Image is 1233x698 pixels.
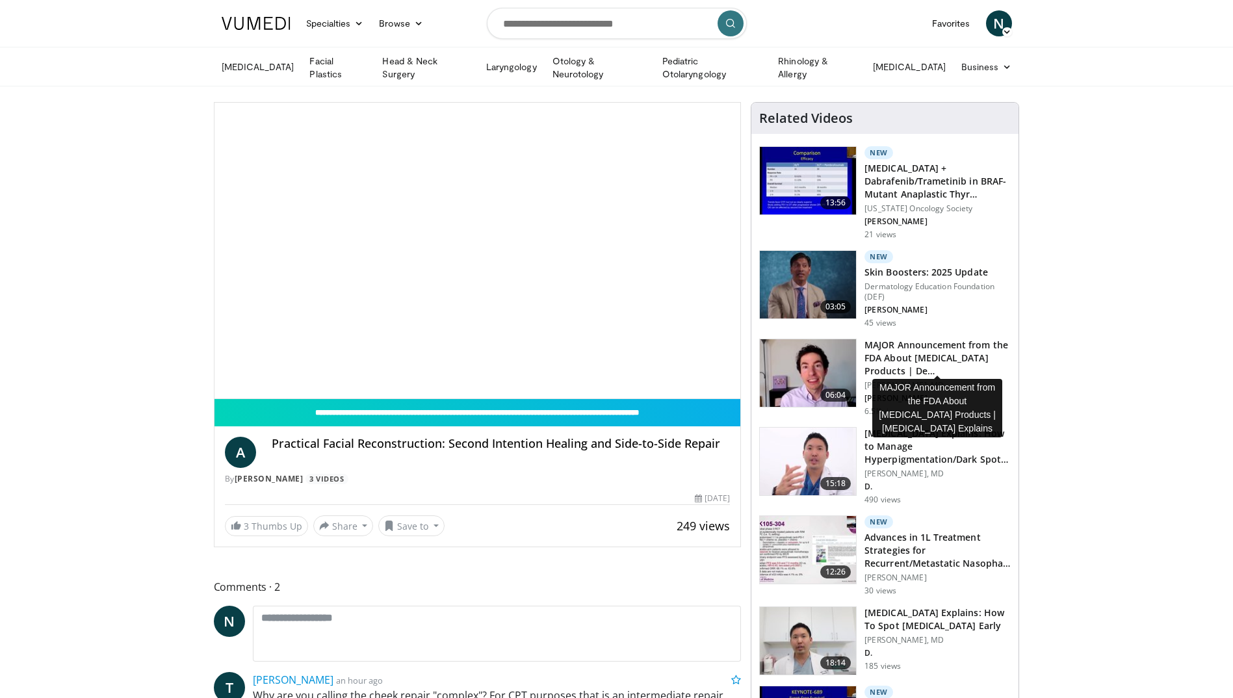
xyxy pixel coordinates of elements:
[864,250,893,263] p: New
[864,406,903,417] p: 6.5K views
[864,380,1011,391] p: [PERSON_NAME], MD
[864,203,1011,214] p: [US_STATE] Oncology Society
[225,516,308,536] a: 3 Thumbs Up
[244,520,249,532] span: 3
[214,606,245,637] a: N
[864,606,1011,632] h3: [MEDICAL_DATA] Explains: How To Spot [MEDICAL_DATA] Early
[298,10,372,36] a: Specialties
[336,675,383,686] small: an hour ago
[759,146,1011,240] a: 13:56 New [MEDICAL_DATA] + Dabrafenib/Trametinib in BRAF-Mutant Anaplastic Thyr… [US_STATE] Oncol...
[865,54,954,80] a: [MEDICAL_DATA]
[864,281,1011,302] p: Dermatology Education Foundation (DEF)
[770,55,865,81] a: Rhinology & Allergy
[759,339,1011,417] a: 06:04 MAJOR Announcement from the FDA About [MEDICAL_DATA] Products | De… [PERSON_NAME], MD [PERS...
[253,673,333,687] a: [PERSON_NAME]
[214,103,741,399] video-js: Video Player
[759,110,853,126] h4: Related Videos
[864,162,1011,201] h3: [MEDICAL_DATA] + Dabrafenib/Trametinib in BRAF-Mutant Anaplastic Thyr…
[864,648,1011,658] p: D.
[478,54,545,80] a: Laryngology
[759,515,1011,596] a: 12:26 New Advances in 1L Treatment Strategies for Recurrent/Metastatic Nasopha… [PERSON_NAME] 30 ...
[864,661,901,671] p: 185 views
[820,389,851,402] span: 06:04
[820,196,851,209] span: 13:56
[378,515,445,536] button: Save to
[235,473,304,484] a: [PERSON_NAME]
[864,146,893,159] p: New
[313,515,374,536] button: Share
[760,428,856,495] img: e1503c37-a13a-4aad-9ea8-1e9b5ff728e6.150x105_q85_crop-smart_upscale.jpg
[214,578,742,595] span: Comments 2
[760,516,856,584] img: 4ceb072a-e698-42c8-a4a5-e0ed3959d6b7.150x105_q85_crop-smart_upscale.jpg
[864,531,1011,570] h3: Advances in 1L Treatment Strategies for Recurrent/Metastatic Nasopha…
[374,55,478,81] a: Head & Neck Surgery
[986,10,1012,36] a: N
[759,606,1011,675] a: 18:14 [MEDICAL_DATA] Explains: How To Spot [MEDICAL_DATA] Early [PERSON_NAME], MD D. 185 views
[305,474,348,485] a: 3 Videos
[954,54,1020,80] a: Business
[864,635,1011,645] p: [PERSON_NAME], MD
[864,495,901,505] p: 490 views
[487,8,747,39] input: Search topics, interventions
[820,300,851,313] span: 03:05
[864,482,1011,492] p: D.
[214,54,302,80] a: [MEDICAL_DATA]
[760,339,856,407] img: b8d0b268-5ea7-42fe-a1b9-7495ab263df8.150x105_q85_crop-smart_upscale.jpg
[864,393,1011,404] p: [PERSON_NAME]
[864,469,1011,479] p: [PERSON_NAME], MD
[864,427,1011,466] h3: [MEDICAL_DATA] Explains: How to Manage Hyperpigmentation/Dark Spots o…
[864,229,896,240] p: 21 views
[820,565,851,578] span: 12:26
[864,573,1011,583] p: [PERSON_NAME]
[222,17,291,30] img: VuMedi Logo
[695,493,730,504] div: [DATE]
[864,216,1011,227] p: [PERSON_NAME]
[760,147,856,214] img: ac96c57d-e06d-4717-9298-f980d02d5bc0.150x105_q85_crop-smart_upscale.jpg
[272,437,731,451] h4: Practical Facial Reconstruction: Second Intention Healing and Side-to-Side Repair
[677,518,730,534] span: 249 views
[864,586,896,596] p: 30 views
[225,437,256,468] a: A
[820,477,851,490] span: 15:18
[302,55,374,81] a: Facial Plastics
[655,55,770,81] a: Pediatric Otolaryngology
[864,515,893,528] p: New
[760,251,856,318] img: 5d8405b0-0c3f-45ed-8b2f-ed15b0244802.150x105_q85_crop-smart_upscale.jpg
[759,427,1011,505] a: 15:18 [MEDICAL_DATA] Explains: How to Manage Hyperpigmentation/Dark Spots o… [PERSON_NAME], MD D....
[924,10,978,36] a: Favorites
[371,10,431,36] a: Browse
[759,250,1011,328] a: 03:05 New Skin Boosters: 2025 Update Dermatology Education Foundation (DEF) [PERSON_NAME] 45 views
[864,305,1011,315] p: [PERSON_NAME]
[760,607,856,675] img: 3a6debdd-43bd-4619-92d6-706b5511afd1.150x105_q85_crop-smart_upscale.jpg
[225,473,731,485] div: By
[864,339,1011,378] h3: MAJOR Announcement from the FDA About [MEDICAL_DATA] Products | De…
[545,55,655,81] a: Otology & Neurotology
[820,656,851,669] span: 18:14
[872,379,1002,437] div: MAJOR Announcement from the FDA About [MEDICAL_DATA] Products | [MEDICAL_DATA] Explains
[864,318,896,328] p: 45 views
[864,266,1011,279] h3: Skin Boosters: 2025 Update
